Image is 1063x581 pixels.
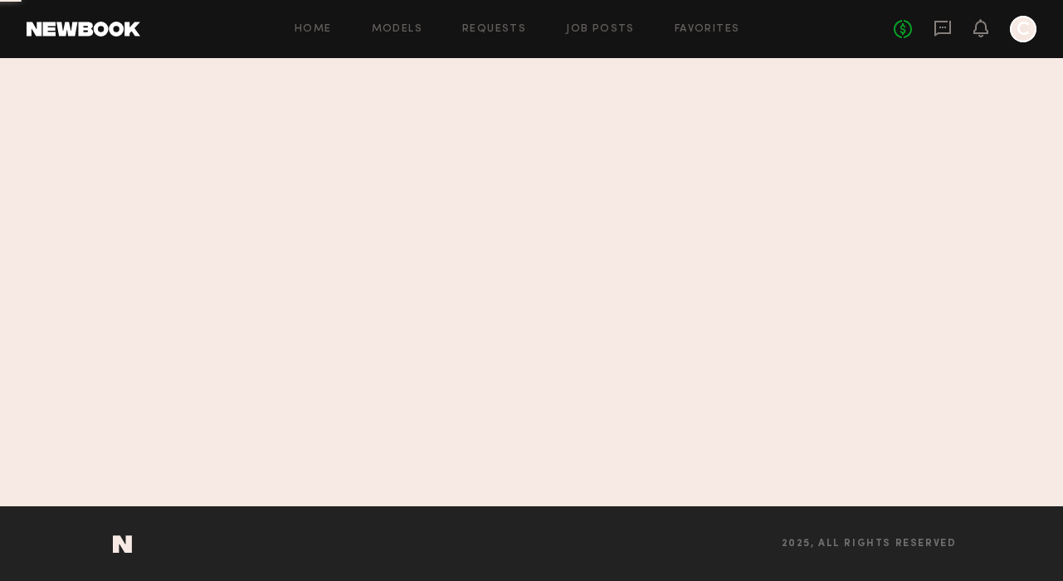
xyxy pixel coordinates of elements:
[372,24,422,35] a: Models
[675,24,740,35] a: Favorites
[566,24,635,35] a: Job Posts
[295,24,332,35] a: Home
[462,24,526,35] a: Requests
[1010,16,1036,42] a: C
[782,539,957,549] span: 2025, all rights reserved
